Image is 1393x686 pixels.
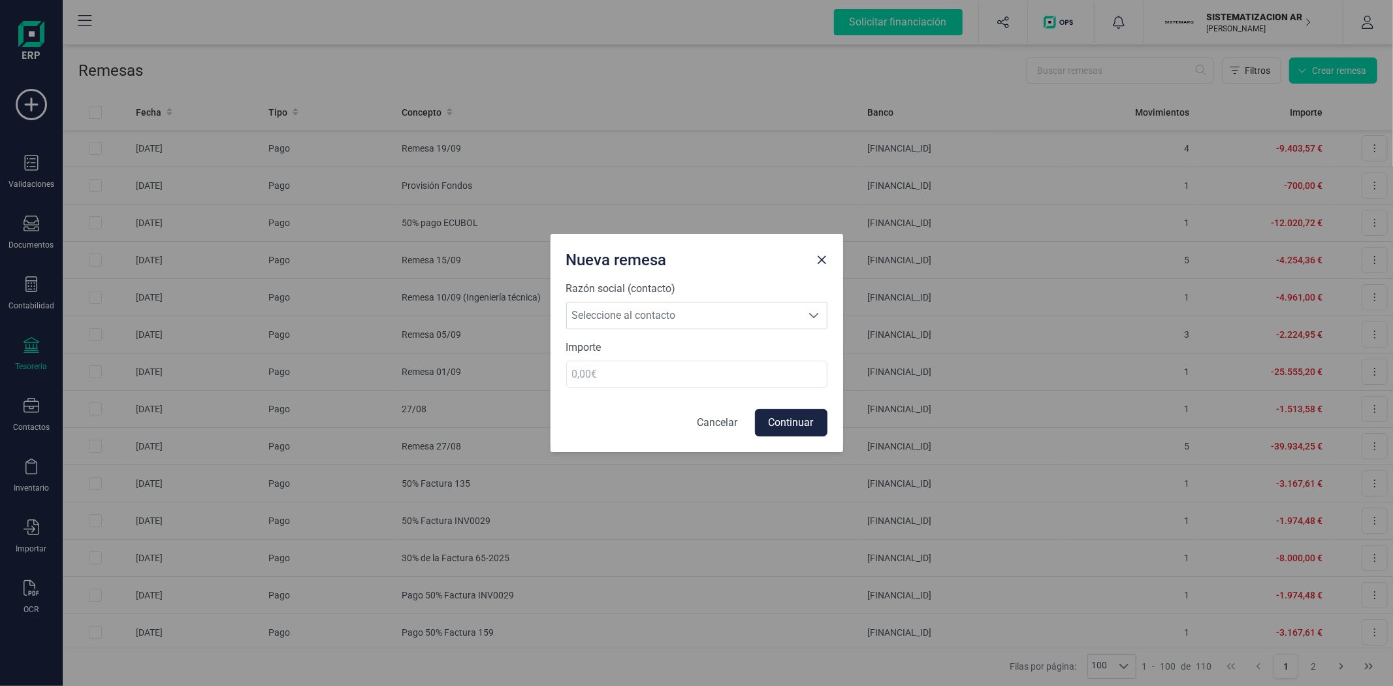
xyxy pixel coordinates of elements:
[697,415,738,431] p: Cancelar
[755,409,827,436] button: Continuar
[567,302,802,329] span: Seleccione al contacto
[561,244,812,270] div: Nueva remesa
[566,361,827,388] input: 0,00€
[566,281,827,297] label: Razón social (contacto)
[566,340,827,355] label: Importe
[812,250,833,270] button: Close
